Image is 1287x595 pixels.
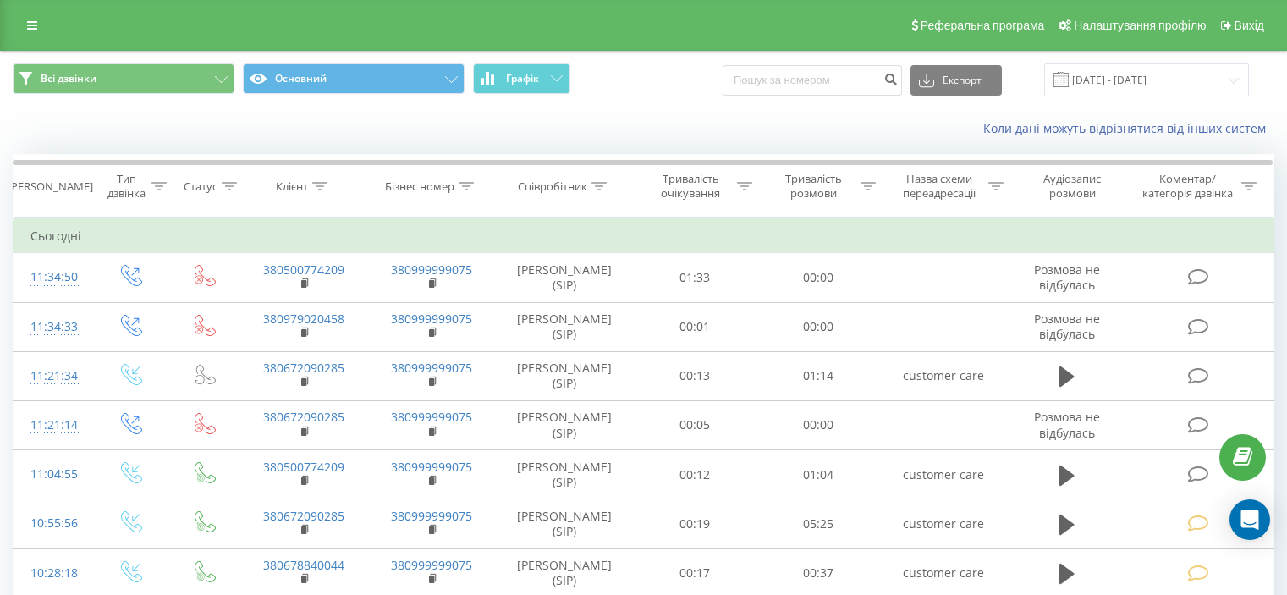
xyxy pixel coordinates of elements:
[391,262,472,278] a: 380999999075
[30,311,75,344] div: 11:34:33
[263,557,344,573] a: 380678840044
[756,450,879,499] td: 01:04
[391,360,472,376] a: 380999999075
[391,311,472,327] a: 380999999075
[634,351,756,400] td: 00:13
[756,302,879,351] td: 00:00
[263,459,344,475] a: 380500774209
[263,508,344,524] a: 380672090285
[983,120,1274,136] a: Коли дані можуть відрізнятися вiд інших систем
[391,508,472,524] a: 380999999075
[634,253,756,302] td: 01:33
[1235,19,1264,32] span: Вихід
[1074,19,1206,32] span: Налаштування профілю
[496,400,634,449] td: [PERSON_NAME] (SIP)
[107,172,146,201] div: Тип дзвінка
[910,65,1002,96] button: Експорт
[30,261,75,294] div: 11:34:50
[756,351,879,400] td: 01:14
[30,507,75,540] div: 10:55:56
[1034,262,1100,293] span: Розмова не відбулась
[391,459,472,475] a: 380999999075
[14,219,1274,253] td: Сьогодні
[1023,172,1122,201] div: Аудіозапис розмови
[30,409,75,442] div: 11:21:14
[276,179,308,194] div: Клієнт
[895,172,984,201] div: Назва схеми переадресації
[30,458,75,491] div: 11:04:55
[723,65,902,96] input: Пошук за номером
[921,19,1045,32] span: Реферальна програма
[756,499,879,548] td: 05:25
[879,450,1007,499] td: customer care
[496,302,634,351] td: [PERSON_NAME] (SIP)
[772,172,856,201] div: Тривалість розмови
[30,360,75,393] div: 11:21:34
[41,72,96,85] span: Всі дзвінки
[634,302,756,351] td: 00:01
[30,557,75,590] div: 10:28:18
[385,179,454,194] div: Бізнес номер
[8,179,93,194] div: [PERSON_NAME]
[496,253,634,302] td: [PERSON_NAME] (SIP)
[756,253,879,302] td: 00:00
[634,499,756,548] td: 00:19
[263,360,344,376] a: 380672090285
[649,172,734,201] div: Тривалість очікування
[263,409,344,425] a: 380672090285
[518,179,587,194] div: Співробітник
[879,499,1007,548] td: customer care
[473,63,570,94] button: Графік
[243,63,465,94] button: Основний
[496,450,634,499] td: [PERSON_NAME] (SIP)
[634,400,756,449] td: 00:05
[634,450,756,499] td: 00:12
[1034,311,1100,342] span: Розмова не відбулась
[1229,499,1270,540] div: Open Intercom Messenger
[263,262,344,278] a: 380500774209
[1138,172,1237,201] div: Коментар/категорія дзвінка
[391,409,472,425] a: 380999999075
[1034,409,1100,440] span: Розмова не відбулась
[391,557,472,573] a: 380999999075
[756,400,879,449] td: 00:00
[506,73,539,85] span: Графік
[496,351,634,400] td: [PERSON_NAME] (SIP)
[263,311,344,327] a: 380979020458
[496,499,634,548] td: [PERSON_NAME] (SIP)
[879,351,1007,400] td: customer care
[184,179,217,194] div: Статус
[13,63,234,94] button: Всі дзвінки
